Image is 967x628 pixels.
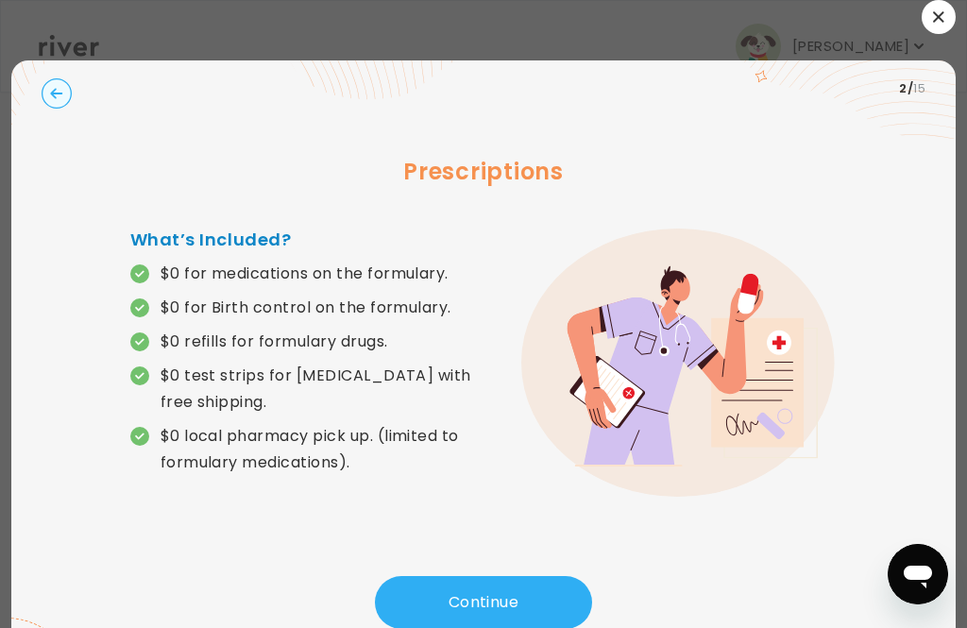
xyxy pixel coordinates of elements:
[161,423,483,476] p: $0 local pharmacy pick up. (limited to formulary medications).
[888,544,948,604] iframe: Button to launch messaging window
[161,261,449,287] p: $0 for medications on the formulary.
[161,329,388,355] p: $0 refills for formulary drugs.
[161,363,483,416] p: $0 test strips for [MEDICAL_DATA] with free shipping.
[521,229,837,497] img: error graphic
[42,155,925,189] h3: Prescriptions
[161,295,451,321] p: $0 for Birth control on the formulary.
[130,227,483,253] h4: What’s Included?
